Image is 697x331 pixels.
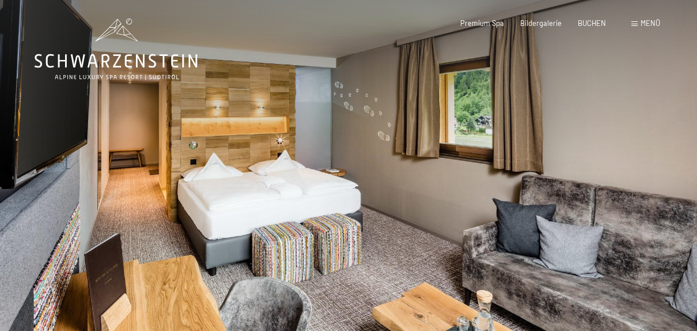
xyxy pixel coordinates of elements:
[641,18,660,28] span: Menü
[460,18,504,28] a: Premium Spa
[520,18,562,28] a: Bildergalerie
[578,18,606,28] a: BUCHEN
